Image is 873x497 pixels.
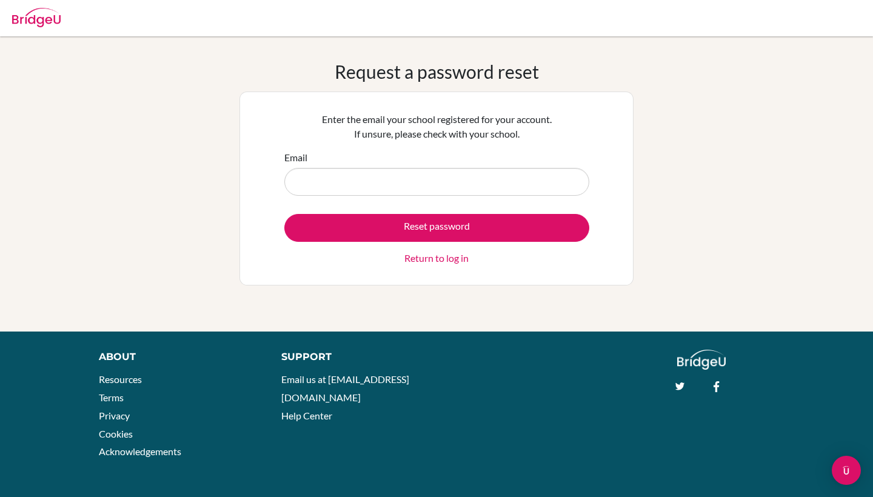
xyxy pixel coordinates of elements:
[284,112,589,141] p: Enter the email your school registered for your account. If unsure, please check with your school.
[12,8,61,27] img: Bridge-U
[335,61,539,82] h1: Request a password reset
[281,410,332,421] a: Help Center
[99,350,254,364] div: About
[99,373,142,385] a: Resources
[404,251,469,265] a: Return to log in
[99,392,124,403] a: Terms
[99,445,181,457] a: Acknowledgements
[677,350,726,370] img: logo_white@2x-f4f0deed5e89b7ecb1c2cc34c3e3d731f90f0f143d5ea2071677605dd97b5244.png
[281,350,424,364] div: Support
[99,410,130,421] a: Privacy
[99,428,133,439] a: Cookies
[284,150,307,165] label: Email
[284,214,589,242] button: Reset password
[281,373,409,403] a: Email us at [EMAIL_ADDRESS][DOMAIN_NAME]
[832,456,861,485] div: Open Intercom Messenger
